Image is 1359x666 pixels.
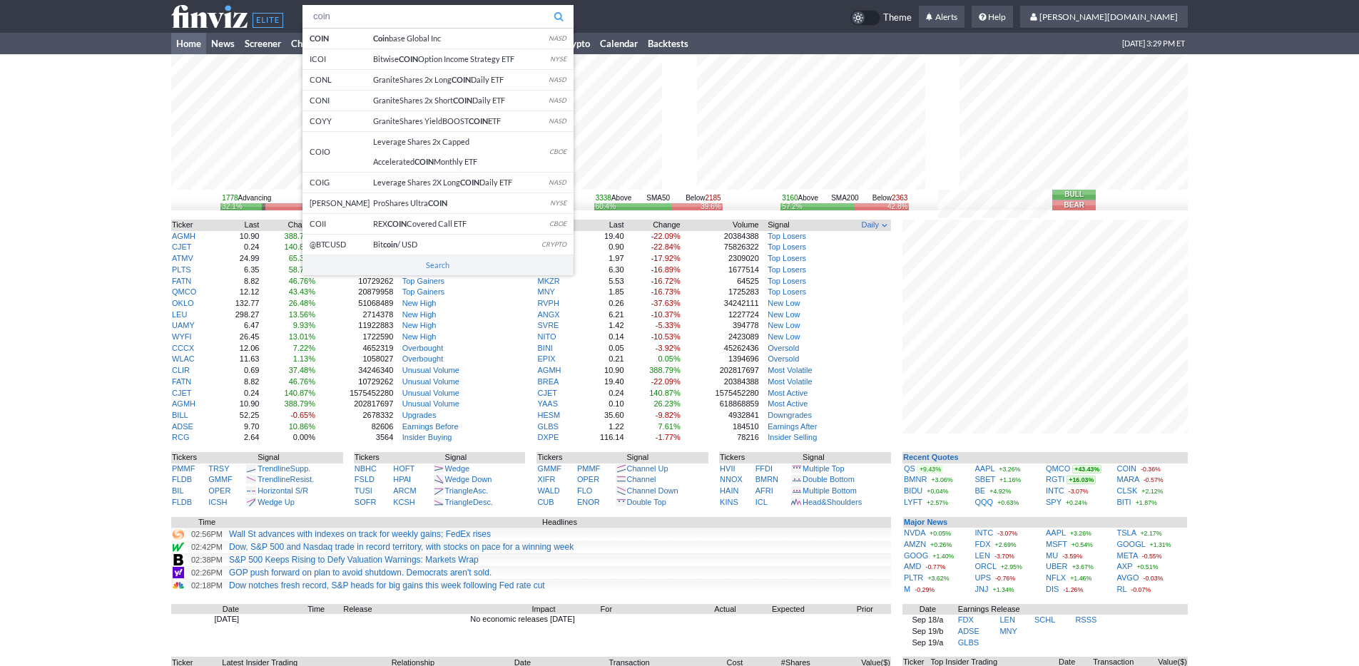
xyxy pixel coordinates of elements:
a: HAIN [720,486,738,495]
a: M [904,585,910,593]
a: Channel Up [627,464,668,473]
a: CUB [537,498,554,506]
td: GraniteShares YieldBOOST ETF [373,111,541,132]
a: Wall St advances with indexes on track for weekly gains; FedEx rises [229,529,491,539]
span: 65.39% [289,254,315,262]
td: ProShares Ultra [373,193,541,214]
a: GLBS [538,422,559,431]
a: Earnings After [768,422,817,431]
a: NITO [538,332,556,341]
span: 1778 [222,194,238,202]
b: Coin [373,34,389,43]
a: Sep 19/a [912,638,943,647]
div: 57.2% [782,203,802,210]
th: Volume [681,220,760,231]
td: 64525 [681,276,760,287]
a: Insider Selling [768,433,817,441]
a: TRSY [208,464,229,473]
a: LYFT [904,498,922,506]
a: COIN [1117,464,1137,473]
td: 24.99 [216,253,260,265]
a: Upgrades [402,411,437,419]
span: 140.87% [285,242,315,251]
a: New High [402,299,437,307]
a: GOOG [904,551,928,560]
a: TUSI [355,486,372,495]
td: NYSE [541,49,574,70]
div: Below [686,193,721,203]
a: Search [302,255,574,275]
b: Major News [904,518,947,526]
a: CLIR [172,366,190,374]
a: S&P 500 Keeps Rising to Defy Valuation Warnings: Markets Wrap [229,555,479,565]
span: 46.76% [289,277,315,285]
span: [DATE] 3:29 PM ET [1122,33,1185,54]
td: REX Covered Call ETF [373,214,541,235]
td: 1677514 [681,265,760,276]
a: MU [1046,551,1058,560]
td: COIG [302,173,373,193]
a: Home [171,33,206,54]
span: -17.92% [651,254,681,262]
span: Asc. [473,486,488,495]
a: Unusual Volume [402,377,459,386]
a: ANGX [538,310,560,319]
a: Wedge [445,464,470,473]
a: New Low [768,332,800,341]
div: Above [596,193,632,203]
a: Top Gainers [402,287,444,296]
a: FLDB [172,475,192,483]
a: MNY [538,287,555,296]
span: Signal [768,220,790,231]
a: LEN [999,615,1014,624]
td: NASD [541,173,574,193]
a: Most Volatile [768,377,812,386]
a: LEU [172,310,187,319]
a: AVGO [1117,573,1139,582]
b: COIN [453,96,472,105]
td: 0.90 [580,242,624,253]
a: Crypto [556,33,595,54]
a: DIS [1046,585,1059,593]
td: 20384388 [681,231,760,242]
a: KCSH [393,498,415,506]
a: DXPE [538,433,559,441]
span: -16.72% [651,277,681,285]
td: GraniteShares 2x Long Daily ETF [373,70,541,91]
a: FLDB [172,498,192,506]
td: 132.77 [216,298,260,309]
a: RCG [172,433,189,441]
a: FATN [172,377,191,386]
td: CBOE [541,132,574,173]
a: PLTS [172,265,191,274]
a: New High [402,332,437,341]
a: BMNR [904,475,927,483]
a: OKLO [172,299,194,307]
a: OPER [208,486,230,495]
a: NFLX [1046,573,1066,582]
a: AMZN [904,540,926,548]
a: META [1117,551,1138,560]
a: GMMF [537,464,561,473]
a: Horizontal S/R [258,486,308,495]
a: TrendlineResist. [258,475,314,483]
a: Calendar [595,33,643,54]
a: Insider Buying [402,433,452,441]
a: MNY [999,627,1017,635]
b: COIN [414,157,434,166]
a: Head&Shoulders [803,498,862,506]
td: COII [302,214,373,235]
a: Sep 18/a [912,615,943,624]
td: NASD [541,29,574,49]
a: PMMF [577,464,600,473]
a: Overbought [402,344,443,352]
a: Top Losers [768,232,806,240]
span: [PERSON_NAME][DOMAIN_NAME] [1039,11,1178,22]
a: NNOX [720,475,743,483]
span: 58.75% [289,265,315,274]
span: 388.79% [285,232,315,240]
td: CBOE [541,214,574,235]
a: New Low [768,321,800,329]
a: EPIX [538,354,556,363]
a: Overbought [402,354,443,363]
